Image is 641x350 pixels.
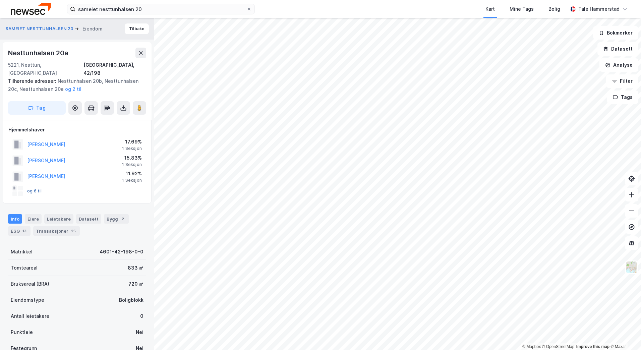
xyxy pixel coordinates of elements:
div: Datasett [76,214,101,224]
div: Nesttunhalsen 20b, Nesttunhalsen 20c, Nesttunhalsen 20e [8,77,141,93]
button: Bokmerker [593,26,638,40]
span: Tilhørende adresser: [8,78,58,84]
div: 25 [70,228,77,234]
div: Tale Hammerstad [578,5,620,13]
div: Antall leietakere [11,312,49,320]
div: 11.92% [122,170,142,178]
div: Eiendomstype [11,296,44,304]
a: OpenStreetMap [542,344,575,349]
div: 1 Seksjon [122,162,142,167]
div: 5221, Nesttun, [GEOGRAPHIC_DATA] [8,61,83,77]
div: Transaksjoner [33,226,80,236]
iframe: Chat Widget [607,318,641,350]
div: 13 [21,228,28,234]
img: Z [625,261,638,274]
div: Mine Tags [510,5,534,13]
button: Filter [606,74,638,88]
div: Info [8,214,22,224]
div: 1 Seksjon [122,178,142,183]
div: Bygg [104,214,129,224]
button: SAMEIET NESTTUNHALSEN 20 [5,25,75,32]
a: Mapbox [522,344,541,349]
div: Boligblokk [119,296,143,304]
img: newsec-logo.f6e21ccffca1b3a03d2d.png [11,3,51,15]
div: 17.69% [122,138,142,146]
div: Bolig [548,5,560,13]
div: ESG [8,226,31,236]
button: Tag [8,101,66,115]
a: Improve this map [576,344,609,349]
button: Analyse [599,58,638,72]
div: [GEOGRAPHIC_DATA], 42/198 [83,61,146,77]
div: 0 [140,312,143,320]
div: 4601-42-198-0-0 [100,248,143,256]
button: Tilbake [125,23,149,34]
div: Tomteareal [11,264,38,272]
div: 2 [119,216,126,222]
input: Søk på adresse, matrikkel, gårdeiere, leietakere eller personer [75,4,246,14]
div: Leietakere [44,214,73,224]
div: Nesttunhalsen 20a [8,48,70,58]
div: 833 ㎡ [128,264,143,272]
div: Punktleie [11,328,33,336]
div: Bruksareal (BRA) [11,280,49,288]
div: Nei [136,328,143,336]
button: Datasett [597,42,638,56]
div: 15.83% [122,154,142,162]
div: Eiere [25,214,42,224]
div: Kart [485,5,495,13]
button: Tags [607,91,638,104]
div: Kontrollprogram for chat [607,318,641,350]
div: Hjemmelshaver [8,126,146,134]
div: 720 ㎡ [128,280,143,288]
div: Eiendom [82,25,103,33]
div: 1 Seksjon [122,146,142,151]
div: Matrikkel [11,248,33,256]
